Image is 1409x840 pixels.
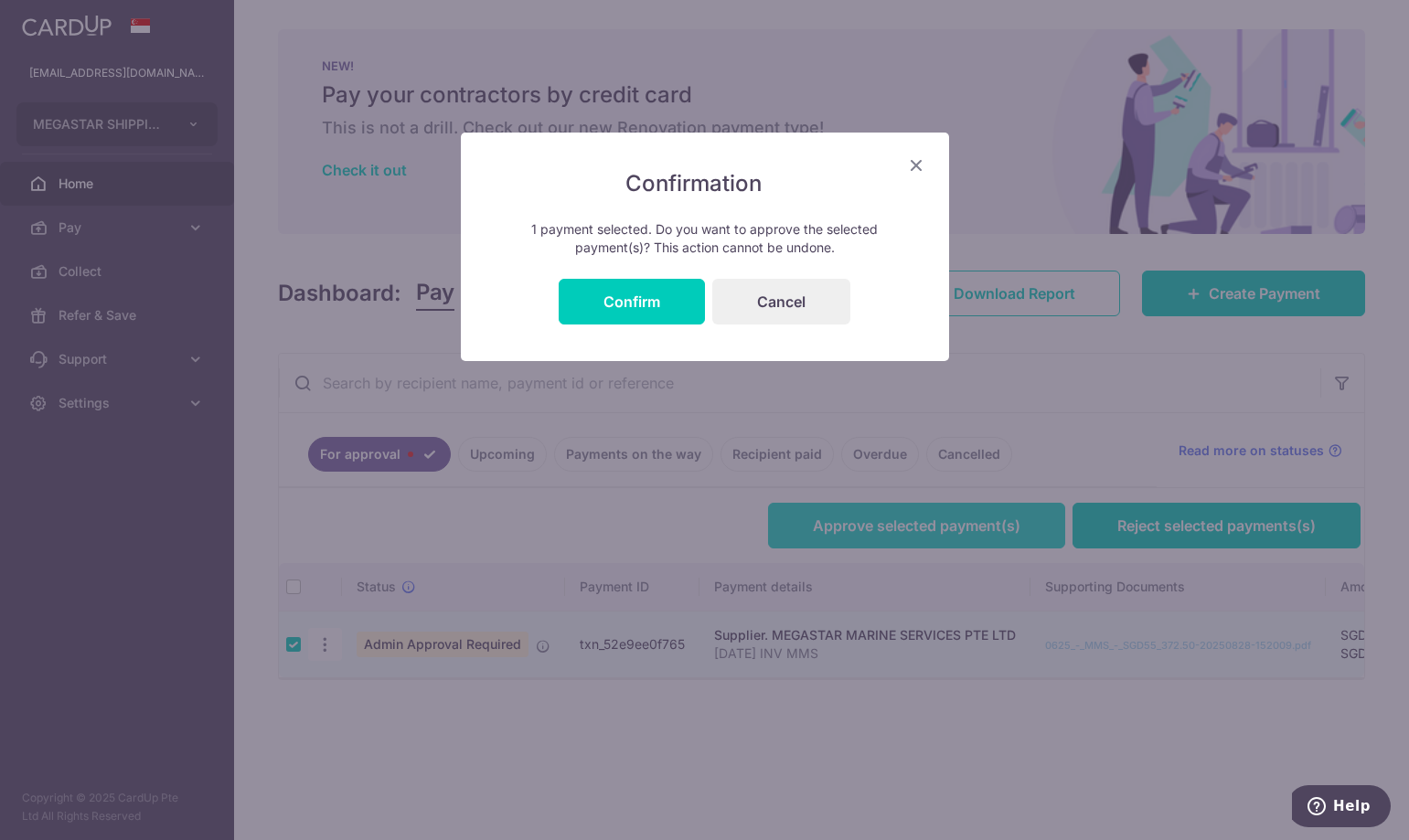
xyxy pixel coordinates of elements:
[905,154,927,176] button: Close
[712,279,850,324] button: Cancel
[497,169,913,198] h5: Confirmation
[497,220,913,257] p: 1 payment selected. Do you want to approve the selected payment(s)? This action cannot be undone.
[1292,785,1391,831] iframe: Opens a widget where you can find more information
[559,279,705,324] button: Confirm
